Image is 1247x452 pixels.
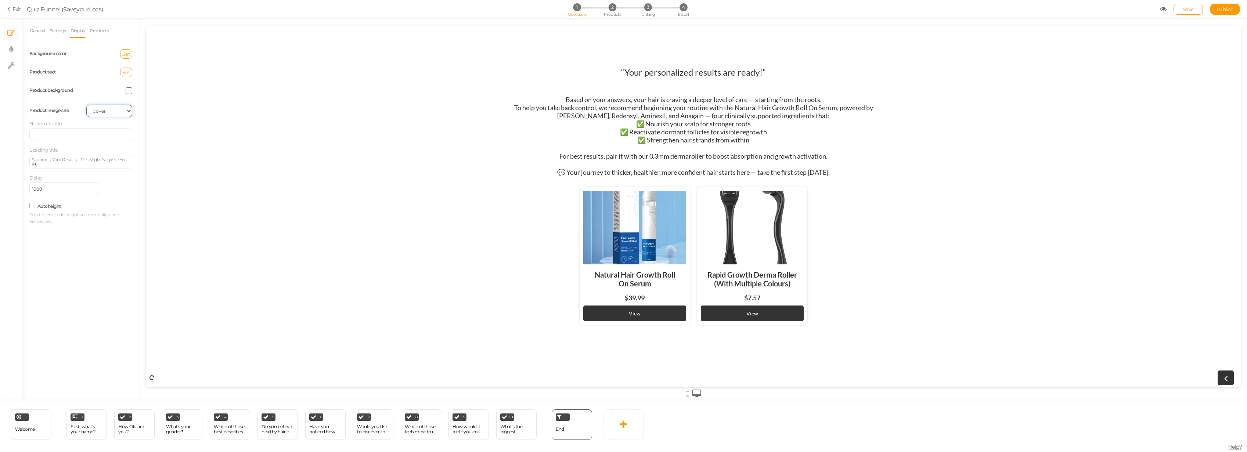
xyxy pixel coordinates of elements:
label: Product background [29,87,73,93]
span: 8 [415,415,418,419]
div: What's your gender? [166,424,198,434]
span: Questions [567,12,586,17]
div: Which of these best describes your current lifestyle? [214,424,246,434]
div: $39.99 [479,268,499,276]
span: 6 [320,415,322,419]
label: Delay [29,175,43,181]
li: 1 Questions [560,3,594,11]
div: 6 Have you noticed how even small changes in your hair can affect your confidence? [305,409,346,440]
div: How Old are you? [118,424,151,434]
div: Based on your answers, your hair is craving a deeper level of care — starting from the roots. To ... [346,70,750,134]
div: Natural Hair Growth Roll On Serum [437,239,540,268]
li: 2 Products [595,3,630,11]
div: Have you noticed how even small changes in your hair can affect your confidence? [309,424,342,434]
div: 1 First, what’s your name? 👋 (So we can personalize your results! [66,409,107,440]
div: 4 Which of these best describes your current lifestyle? [210,409,250,440]
div: 8 Which of these feels most true for you right now? [401,409,441,440]
div: View [483,285,495,291]
li: 4 Install [666,3,700,11]
div: How would it feel if you could look in the mirror and not worry about your hair? [453,424,485,434]
span: Products [604,12,621,17]
span: 4 [680,3,687,11]
a: Exit [7,6,21,13]
div: 7 Would you like to discover the biggest reason why hair often struggles to stay strong and full? [353,409,393,440]
a: General [29,24,46,38]
div: Would you like to discover the biggest reason why hair often struggles to stay strong and full? [357,424,389,434]
button: Set [120,49,132,59]
span: Set [122,69,130,75]
span: Save [1183,6,1194,12]
span: Linking [641,12,655,17]
label: Autoheight [37,203,61,209]
label: Product text [29,69,55,75]
div: Scanning Your Results… This Might Surprise You 👀 [32,158,130,166]
span: End [556,426,564,432]
span: 5 [272,415,274,419]
a: Display [70,24,86,38]
div: 2 How Old are you? [114,409,155,440]
div: View [601,285,612,291]
div: Which of these feels most true for you right now? [405,424,437,434]
span: 10 [509,415,513,419]
span: 3 [644,3,652,11]
a: Settings [49,24,66,38]
div: 9 How would it feel if you could look in the mirror and not worry about your hair? [448,409,489,440]
div: Quiz Funnel (SaveyourLocs) [27,5,103,14]
span: 2 [129,415,131,419]
span: 1 [82,415,83,419]
label: Loading title [29,147,58,153]
div: 10 What’s the biggest frustration with your hair journey so far? [496,409,537,440]
div: End [552,409,592,440]
span: Publish [1217,6,1234,12]
div: What’s the biggest frustration with your hair journey so far? [500,424,533,434]
label: Background color [29,51,66,56]
button: Set [120,68,132,77]
small: Sets the end slide height automatically when embedded [29,211,132,225]
span: Welcome [15,426,35,432]
label: Product image size [29,108,69,113]
span: 3 [177,415,179,419]
span: Help? [1228,444,1242,450]
label: No-results title [29,120,62,126]
div: Welcome [11,409,51,440]
span: 2 [609,3,616,11]
li: 3 Linking [631,3,665,11]
div: $7.57 [598,268,615,276]
span: 1 [573,3,581,11]
span: 7 [368,415,370,419]
div: First, what’s your name? 👋 (So we can personalize your results! [71,424,103,434]
div: “Your personalized results are ready!” [475,41,620,62]
span: Set [122,51,130,57]
div: Rapid Growth Derma Roller (With Multiple Colours) [555,239,658,268]
div: 3 What's your gender? [162,409,202,440]
div: Do you believe healthy hair can change the way you feel about yourself? [262,424,294,434]
a: Products [89,24,109,38]
div: Save [1174,4,1203,15]
span: 9 [463,415,465,419]
div: 💬 Your journey to thicker, healthier, more confident hair starts here — take the first step [DATE]. [346,142,750,151]
div: 5 Do you believe healthy hair can change the way you feel about yourself? [257,409,298,440]
span: 4 [224,415,227,419]
span: Install [678,12,689,17]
